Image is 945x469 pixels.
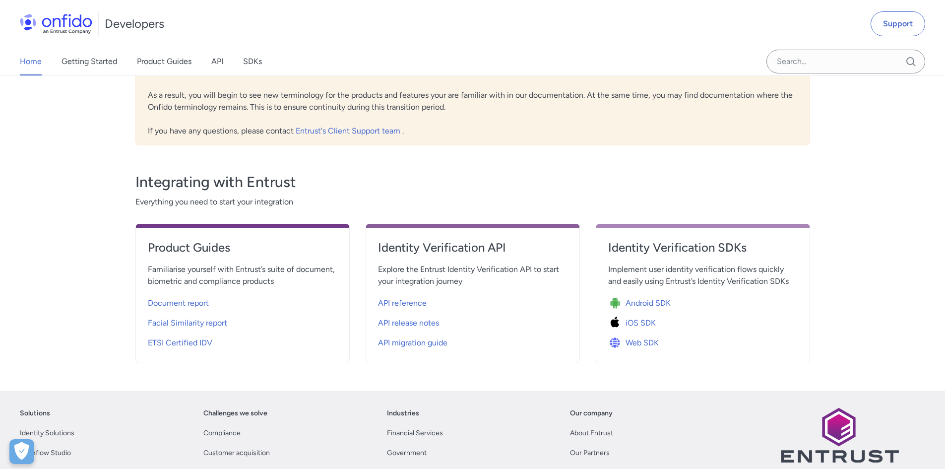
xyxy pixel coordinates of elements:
a: Product Guides [148,240,337,264]
span: ETSI Certified IDV [148,337,212,349]
div: Following the acquisition of Onfido by Entrust, Onfido is now Entrust Identity Verification. As a... [135,57,810,145]
h3: Integrating with Entrust [135,172,810,192]
a: Getting Started [62,48,117,75]
a: Customer acquisition [203,447,270,459]
a: Icon Android SDKAndroid SDK [608,291,798,311]
span: iOS SDK [626,317,656,329]
a: Workflow Studio [20,447,71,459]
a: Identity Verification API [378,240,567,264]
div: Cookie Preferences [9,439,34,464]
h4: Product Guides [148,240,337,256]
span: Document report [148,297,209,309]
span: API release notes [378,317,439,329]
a: API [211,48,223,75]
img: Onfido Logo [20,14,92,34]
span: API reference [378,297,427,309]
a: Solutions [20,407,50,419]
a: Support [871,11,925,36]
a: Entrust's Client Support team [296,126,402,135]
img: Icon Web SDK [608,336,626,350]
span: Implement user identity verification flows quickly and easily using Entrust’s Identity Verificati... [608,264,798,287]
h4: Identity Verification API [378,240,567,256]
a: Identity Verification SDKs [608,240,798,264]
a: Our company [570,407,613,419]
a: Government [387,447,427,459]
img: Icon Android SDK [608,296,626,310]
h1: Developers [105,16,164,32]
a: Product Guides [137,48,191,75]
a: Facial Similarity report [148,311,337,331]
a: Home [20,48,42,75]
span: Explore the Entrust Identity Verification API to start your integration journey [378,264,567,287]
a: Identity Solutions [20,427,74,439]
a: About Entrust [570,427,613,439]
h4: Identity Verification SDKs [608,240,798,256]
img: Icon iOS SDK [608,316,626,330]
span: Everything you need to start your integration [135,196,810,208]
span: Android SDK [626,297,671,309]
a: Document report [148,291,337,311]
a: Financial Services [387,427,443,439]
a: Icon iOS SDKiOS SDK [608,311,798,331]
a: API migration guide [378,331,567,351]
span: Web SDK [626,337,659,349]
input: Onfido search input field [766,50,925,73]
a: API release notes [378,311,567,331]
a: API reference [378,291,567,311]
img: Entrust logo [780,407,899,463]
button: Open Preferences [9,439,34,464]
a: Industries [387,407,419,419]
span: API migration guide [378,337,447,349]
a: Compliance [203,427,241,439]
a: ETSI Certified IDV [148,331,337,351]
a: Icon Web SDKWeb SDK [608,331,798,351]
span: Facial Similarity report [148,317,227,329]
a: Our Partners [570,447,610,459]
a: SDKs [243,48,262,75]
a: Challenges we solve [203,407,267,419]
span: Familiarise yourself with Entrust’s suite of document, biometric and compliance products [148,264,337,287]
